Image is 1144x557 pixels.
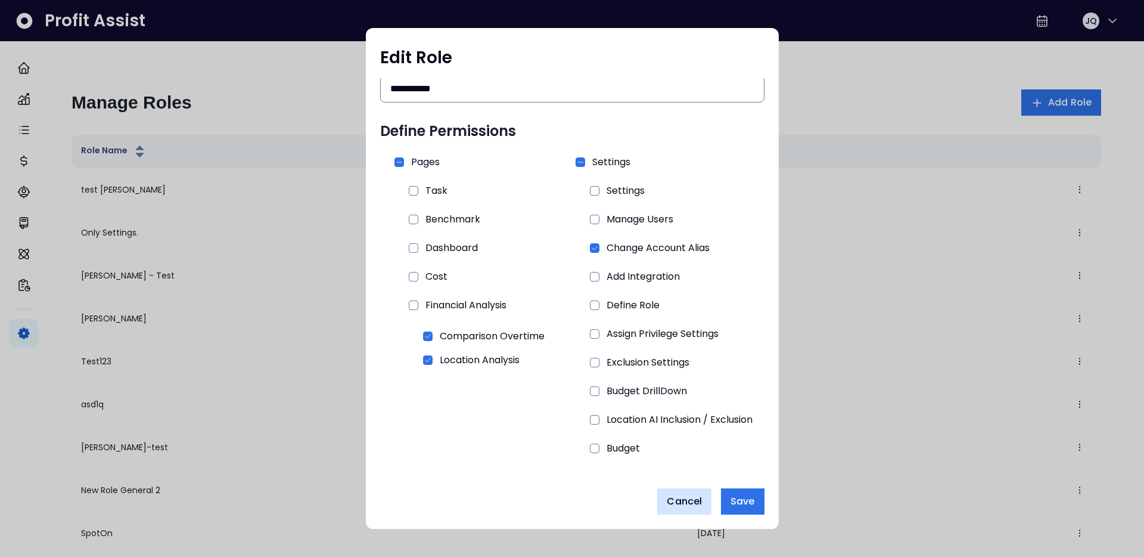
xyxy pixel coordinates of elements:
span: Change Account Alias [607,239,710,258]
span: Save [730,494,754,509]
span: Pages [411,153,440,172]
span: Task [425,181,447,200]
span: Settings [607,181,645,200]
span: Manage Users [607,210,673,229]
span: Comparison Overtime [440,327,545,346]
button: Cancel [657,488,711,515]
span: Exclusion Settings [607,353,689,372]
span: Financial Analysis [425,296,506,315]
span: Dashboard [425,239,478,258]
span: Add Integration [607,267,680,286]
span: Define Permissions [380,121,516,141]
span: Assign Privilege Settings [607,324,719,344]
span: Budget DrillDown [607,382,687,401]
span: Cancel [667,494,702,509]
span: Benchmark [425,210,480,229]
span: Cost [425,267,447,286]
span: Settings [592,153,630,172]
span: Budget [607,439,640,458]
span: Location Analysis [440,351,520,370]
span: Location AI Inclusion / Exclusion [607,410,753,429]
span: Define Role [607,296,660,315]
span: Edit Role [380,47,452,69]
button: Save [721,488,764,515]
